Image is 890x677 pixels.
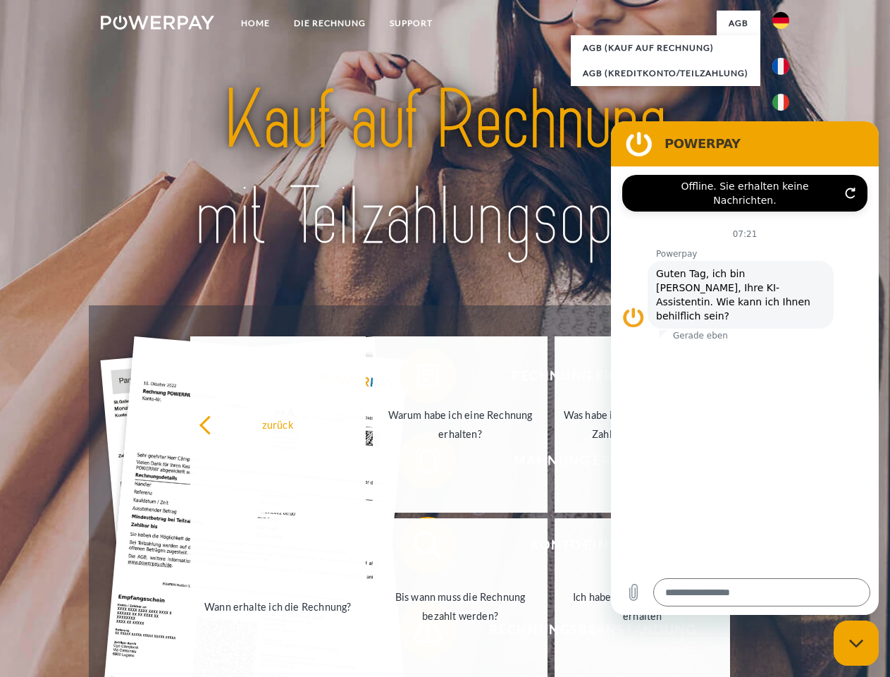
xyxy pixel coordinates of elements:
a: AGB (Kauf auf Rechnung) [571,35,760,61]
a: agb [717,11,760,36]
img: fr [772,58,789,75]
a: AGB (Kreditkonto/Teilzahlung) [571,61,760,86]
a: DIE RECHNUNG [282,11,378,36]
a: Home [229,11,282,36]
div: Was habe ich noch offen, ist meine Zahlung eingegangen? [563,405,722,444]
img: title-powerpay_de.svg [135,68,755,270]
iframe: Schaltfläche zum Öffnen des Messaging-Fensters; Konversation läuft [834,621,879,666]
img: it [772,94,789,111]
a: SUPPORT [378,11,445,36]
div: Warum habe ich eine Rechnung erhalten? [381,405,540,444]
div: Bis wann muss die Rechnung bezahlt werden? [381,587,540,626]
div: Wann erhalte ich die Rechnung? [199,597,357,616]
div: Ich habe nur eine Teillieferung erhalten [563,587,722,626]
a: Was habe ich noch offen, ist meine Zahlung eingegangen? [555,336,730,513]
img: de [772,12,789,29]
iframe: Messaging-Fenster [611,121,879,615]
img: logo-powerpay-white.svg [101,16,214,30]
div: zurück [199,415,357,434]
